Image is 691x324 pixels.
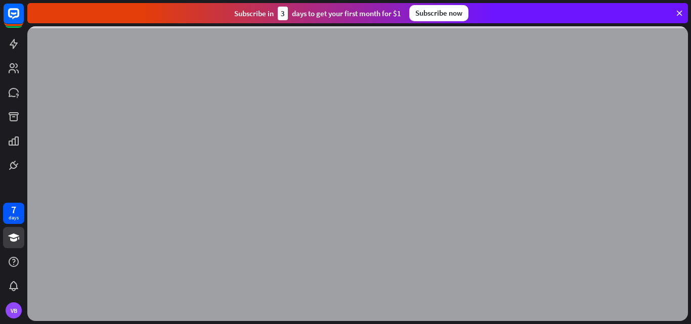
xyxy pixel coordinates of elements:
div: 7 [11,205,16,214]
a: 7 days [3,203,24,224]
div: VB [6,302,22,318]
div: 3 [278,7,288,20]
div: Subscribe in days to get your first month for $1 [234,7,401,20]
div: days [9,214,19,221]
div: Subscribe now [409,5,468,21]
